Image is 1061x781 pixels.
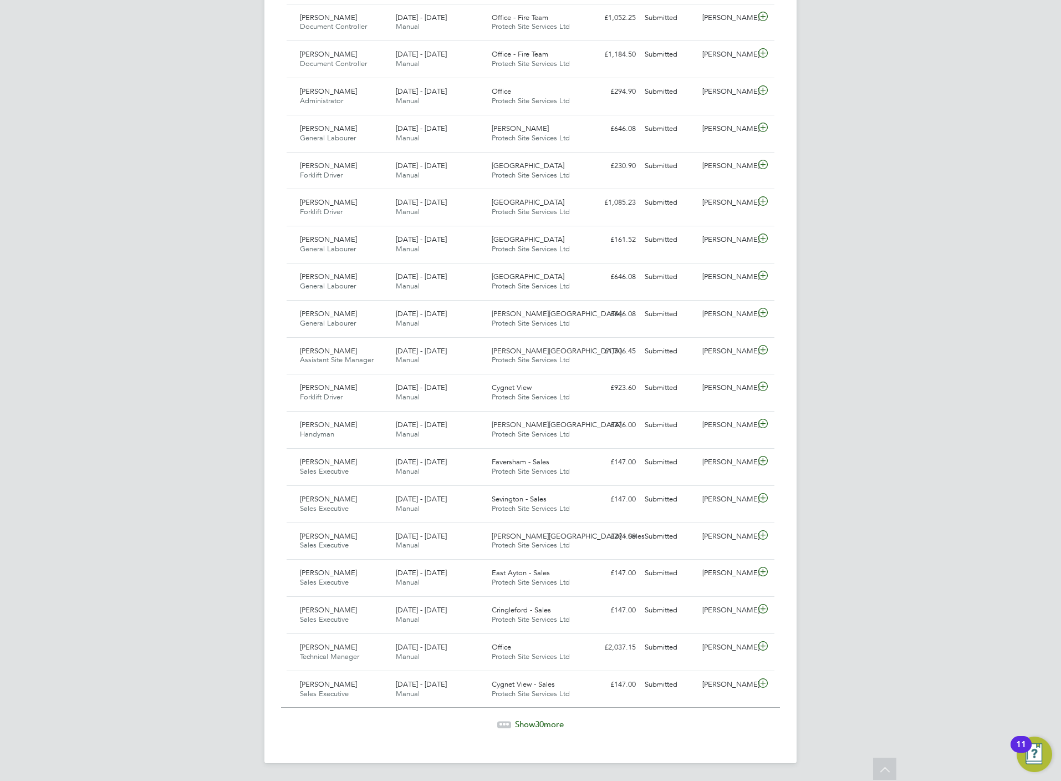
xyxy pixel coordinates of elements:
span: Manual [396,577,420,587]
div: £161.52 [583,231,640,249]
div: £1,085.23 [583,194,640,212]
span: Manual [396,318,420,328]
span: Sales Executive [300,504,349,513]
span: [GEOGRAPHIC_DATA] [492,197,564,207]
div: £147.00 [583,490,640,509]
span: Manual [396,281,420,291]
div: [PERSON_NAME] [698,490,756,509]
div: [PERSON_NAME] [698,564,756,582]
div: £646.08 [583,268,640,286]
div: Submitted [640,305,698,323]
span: Assistant Site Manager [300,355,374,364]
div: Submitted [640,638,698,657]
span: General Labourer [300,244,356,253]
span: Manual [396,59,420,68]
span: Manual [396,133,420,143]
span: [DATE] - [DATE] [396,49,447,59]
div: [PERSON_NAME] [698,231,756,249]
span: [DATE] - [DATE] [396,197,447,207]
span: Manual [396,540,420,550]
div: Submitted [640,120,698,138]
div: [PERSON_NAME] [698,342,756,361]
div: Submitted [640,231,698,249]
span: [DATE] - [DATE] [396,420,447,429]
div: [PERSON_NAME] [698,268,756,286]
span: General Labourer [300,133,356,143]
div: £230.90 [583,157,640,175]
span: [GEOGRAPHIC_DATA] [492,161,564,170]
span: Sales Executive [300,466,349,476]
span: [DATE] - [DATE] [396,605,447,615]
div: Submitted [640,268,698,286]
span: Administrator [300,96,343,105]
span: [PERSON_NAME] [300,494,357,504]
div: £646.08 [583,120,640,138]
span: 30 [535,719,544,729]
div: Submitted [640,490,698,509]
span: Protech Site Services Ltd [492,59,570,68]
span: Show more [515,719,564,729]
div: £294.00 [583,528,640,546]
span: Cringleford - Sales [492,605,551,615]
span: [PERSON_NAME] [300,272,357,281]
span: Protech Site Services Ltd [492,133,570,143]
div: £147.00 [583,453,640,471]
span: Document Controller [300,22,367,31]
div: Submitted [640,416,698,434]
div: [PERSON_NAME] [698,453,756,471]
span: [PERSON_NAME] [300,679,357,689]
span: Protech Site Services Ltd [492,355,570,364]
div: [PERSON_NAME] [698,45,756,64]
span: [DATE] - [DATE] [396,679,447,689]
div: £376.00 [583,416,640,434]
span: Cygnet View [492,383,532,392]
span: [PERSON_NAME] [300,235,357,244]
span: [DATE] - [DATE] [396,124,447,133]
span: Office [492,87,511,96]
span: [PERSON_NAME] [300,13,357,22]
div: Submitted [640,45,698,64]
span: [PERSON_NAME] [300,309,357,318]
span: Protech Site Services Ltd [492,652,570,661]
div: [PERSON_NAME] [698,379,756,397]
button: Open Resource Center, 11 new notifications [1017,737,1052,772]
div: £1,184.50 [583,45,640,64]
div: [PERSON_NAME] [698,194,756,212]
span: [PERSON_NAME] [300,49,357,59]
div: £923.60 [583,379,640,397]
span: [PERSON_NAME] [300,642,357,652]
span: [PERSON_NAME] [300,346,357,356]
div: £147.00 [583,564,640,582]
span: [PERSON_NAME] [300,457,357,466]
span: Forklift Driver [300,392,343,402]
span: Protech Site Services Ltd [492,22,570,31]
span: Manual [396,96,420,105]
div: Submitted [640,676,698,694]
div: £1,052.25 [583,9,640,27]
span: [DATE] - [DATE] [396,13,447,22]
span: [PERSON_NAME] [300,531,357,541]
span: Forklift Driver [300,170,343,180]
span: [PERSON_NAME] [300,124,357,133]
span: Manual [396,170,420,180]
span: Protech Site Services Ltd [492,615,570,624]
span: Protech Site Services Ltd [492,244,570,253]
div: Submitted [640,9,698,27]
span: Sales Executive [300,540,349,550]
span: [PERSON_NAME][GEOGRAPHIC_DATA] [492,346,621,356]
div: Submitted [640,83,698,101]
span: [PERSON_NAME] [300,87,357,96]
span: [DATE] - [DATE] [396,346,447,356]
span: [PERSON_NAME][GEOGRAPHIC_DATA] - Sales [492,531,645,541]
span: General Labourer [300,318,356,328]
div: Submitted [640,528,698,546]
div: [PERSON_NAME] [698,83,756,101]
span: Office - Fire Team [492,49,548,59]
span: [GEOGRAPHIC_DATA] [492,235,564,244]
span: [DATE] - [DATE] [396,309,447,318]
div: Submitted [640,564,698,582]
div: Submitted [640,342,698,361]
span: Protech Site Services Ltd [492,170,570,180]
div: [PERSON_NAME] [698,305,756,323]
span: Document Controller [300,59,367,68]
